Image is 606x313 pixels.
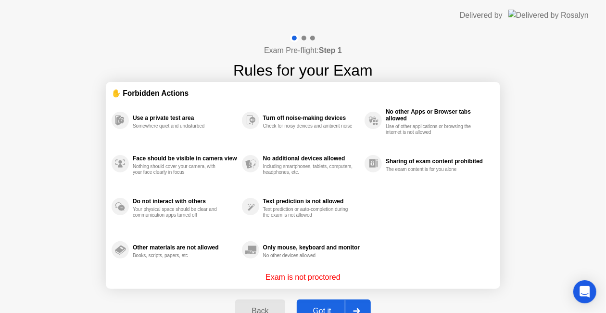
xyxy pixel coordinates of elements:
[112,88,494,99] div: ✋ Forbidden Actions
[133,115,237,121] div: Use a private test area
[133,253,224,259] div: Books, scripts, papers, etc
[263,207,354,218] div: Text prediction or auto-completion during the exam is not allowed
[573,280,596,303] div: Open Intercom Messenger
[233,59,373,82] h1: Rules for your Exam
[263,198,360,205] div: Text prediction is not allowed
[386,108,490,122] div: No other Apps or Browser tabs allowed
[133,123,224,129] div: Somewhere quiet and undisturbed
[508,10,589,21] img: Delivered by Rosalyn
[133,155,237,162] div: Face should be visible in camera view
[386,124,477,135] div: Use of other applications or browsing the internet is not allowed
[263,123,354,129] div: Check for noisy devices and ambient noise
[263,244,360,251] div: Only mouse, keyboard and monitor
[133,164,224,175] div: Nothing should cover your camera, with your face clearly in focus
[319,46,342,54] b: Step 1
[265,272,341,283] p: Exam is not proctored
[263,253,354,259] div: No other devices allowed
[264,45,342,56] h4: Exam Pre-flight:
[133,207,224,218] div: Your physical space should be clear and communication apps turned off
[263,164,354,175] div: Including smartphones, tablets, computers, headphones, etc.
[386,167,477,172] div: The exam content is for you alone
[386,158,490,165] div: Sharing of exam content prohibited
[263,155,360,162] div: No additional devices allowed
[263,115,360,121] div: Turn off noise-making devices
[133,198,237,205] div: Do not interact with others
[133,244,237,251] div: Other materials are not allowed
[460,10,503,21] div: Delivered by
